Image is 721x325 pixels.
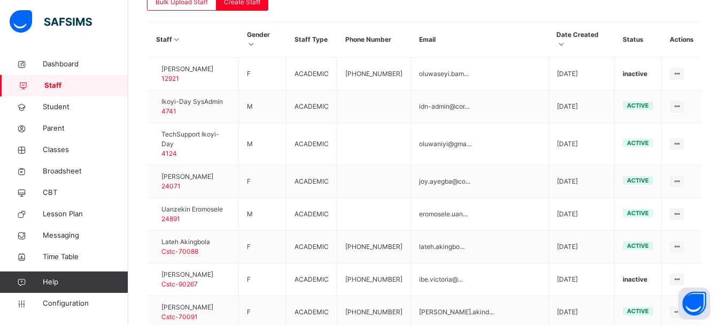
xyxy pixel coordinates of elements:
span: Cstc-90267 [161,280,198,288]
i: Sort in Ascending Order [172,35,181,43]
span: active [627,102,649,109]
td: F [239,263,286,296]
img: safsims [10,10,92,33]
td: [DATE] [548,231,614,263]
span: 24891 [161,215,180,223]
span: 24071 [161,182,181,190]
span: Uanzekin Eromosele [161,205,223,214]
td: [DATE] [548,58,614,90]
td: [DATE] [548,123,614,165]
td: [DATE] [548,90,614,123]
span: 4741 [161,107,176,115]
span: 4124 [161,149,177,157]
span: Classes [43,145,128,155]
td: [PHONE_NUMBER] [337,263,411,296]
span: Student [43,102,128,112]
td: [DATE] [548,263,614,296]
th: Phone Number [337,22,411,58]
td: ACADEMIC [286,58,337,90]
span: Broadsheet [43,166,128,177]
td: ACADEMIC [286,90,337,123]
span: Messaging [43,230,128,241]
td: ibe.victoria@... [411,263,549,296]
td: ACADEMIC [286,123,337,165]
td: M [239,198,286,231]
th: Staff [148,22,239,58]
td: ACADEMIC [286,263,337,296]
td: [DATE] [548,165,614,198]
i: Sort in Ascending Order [556,40,565,48]
th: Gender [239,22,286,58]
span: Configuration [43,298,128,309]
span: active [627,139,649,147]
td: idn-admin@cor... [411,90,549,123]
td: [PHONE_NUMBER] [337,231,411,263]
span: 12921 [161,74,179,82]
th: Email [411,22,549,58]
span: active [627,209,649,217]
td: ACADEMIC [286,231,337,263]
td: oluwaniyi@gma... [411,123,549,165]
th: Date Created [548,22,614,58]
span: Lesson Plan [43,209,128,220]
span: Dashboard [43,59,128,70]
th: Status [615,22,662,58]
i: Sort in Ascending Order [247,40,256,48]
span: [PERSON_NAME] [161,270,213,279]
span: Staff [44,80,128,91]
span: CBT [43,187,128,198]
td: oluwaseyi.bam... [411,58,549,90]
td: ACADEMIC [286,198,337,231]
th: Staff Type [286,22,337,58]
span: [PERSON_NAME] [161,64,213,74]
td: [PHONE_NUMBER] [337,58,411,90]
span: Cstc-70088 [161,247,198,255]
span: Time Table [43,252,128,262]
span: inactive [623,275,647,283]
td: lateh.akingbo... [411,231,549,263]
td: F [239,58,286,90]
td: M [239,90,286,123]
span: Parent [43,123,128,134]
td: joy.ayegba@co... [411,165,549,198]
span: Ikoyi-Day SysAdmin [161,97,223,107]
span: Cstc-70091 [161,313,198,321]
span: active [627,177,649,184]
td: eromosele.uan... [411,198,549,231]
span: active [627,242,649,250]
td: F [239,165,286,198]
span: [PERSON_NAME] [161,172,213,182]
td: M [239,123,286,165]
span: inactive [623,70,647,78]
td: ACADEMIC [286,165,337,198]
th: Actions [662,22,702,58]
span: Help [43,277,128,288]
td: [DATE] [548,198,614,231]
span: active [627,307,649,315]
td: F [239,231,286,263]
button: Open asap [678,288,710,320]
span: TechSupport Ikoyi-Day [161,130,230,149]
span: Lateh Akingbola [161,237,210,247]
span: [PERSON_NAME] [161,303,213,312]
